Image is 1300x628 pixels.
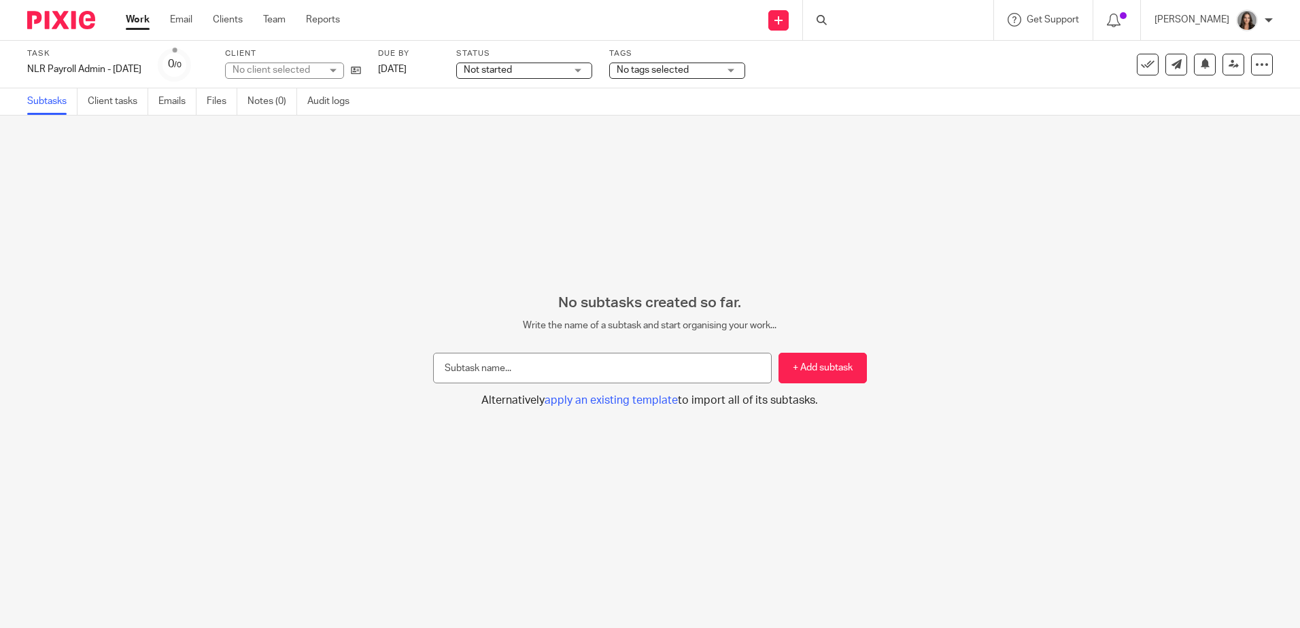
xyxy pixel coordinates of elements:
[27,88,78,115] a: Subtasks
[170,13,192,27] a: Email
[263,13,286,27] a: Team
[27,63,141,76] div: NLR Payroll Admin - Tuesday
[378,65,407,74] span: [DATE]
[88,88,148,115] a: Client tasks
[174,61,182,69] small: /0
[1137,54,1159,75] a: Mark task as done
[609,48,745,59] label: Tags
[433,353,772,383] input: Subtask name...
[233,63,321,77] div: No client selected
[27,63,141,76] div: NLR Payroll Admin - [DATE]
[306,13,340,27] a: Reports
[1165,54,1187,75] a: Send new email to Next Level Restaurant Brands, LLC
[433,319,866,332] p: Write the name of a subtask and start organising your work...
[27,11,95,29] img: Pixie
[779,353,867,383] button: + Add subtask
[207,88,237,115] a: Files
[213,13,243,27] a: Clients
[1194,54,1216,75] button: Snooze task
[126,13,150,27] a: Work
[617,65,689,75] span: No tags selected
[27,48,141,59] label: Task
[351,65,361,75] i: Open client page
[545,395,678,406] span: apply an existing template
[464,65,512,75] span: Not started
[168,56,182,72] div: 0
[1236,10,1258,31] img: headshot%20-%20work.jpg
[247,88,297,115] a: Notes (0)
[225,48,361,59] label: Client
[456,48,592,59] label: Status
[158,88,196,115] a: Emails
[433,394,866,408] button: Alternativelyapply an existing templateto import all of its subtasks.
[1154,13,1229,27] p: [PERSON_NAME]
[433,294,866,312] h2: No subtasks created so far.
[378,48,439,59] label: Due by
[307,88,360,115] a: Audit logs
[1222,54,1244,75] a: Reassign task
[1027,15,1079,24] span: Get Support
